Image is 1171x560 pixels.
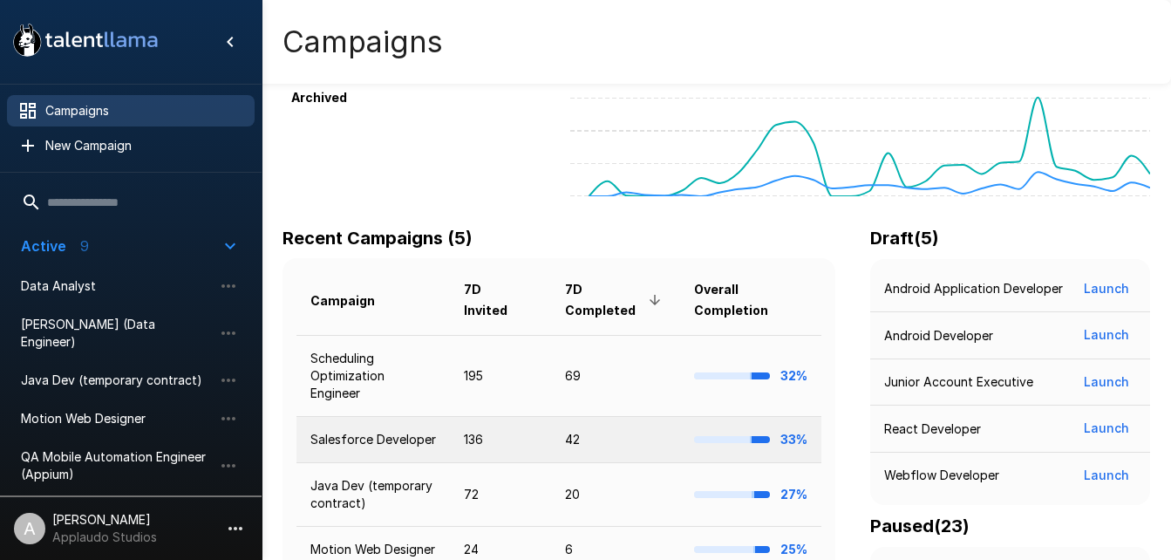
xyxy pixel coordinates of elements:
[884,327,993,345] p: Android Developer
[1077,273,1136,305] button: Launch
[870,516,970,536] b: Paused ( 23 )
[884,373,1033,391] p: Junior Account Executive
[296,335,450,416] td: Scheduling Optimization Engineer
[551,463,679,527] td: 20
[551,335,679,416] td: 69
[551,417,679,463] td: 42
[283,24,443,60] h4: Campaigns
[296,417,450,463] td: Salesforce Developer
[884,280,1063,297] p: Android Application Developer
[1077,460,1136,492] button: Launch
[780,487,807,502] b: 27%
[694,279,807,321] span: Overall Completion
[780,368,807,383] b: 32%
[464,279,537,321] span: 7D Invited
[565,279,665,321] span: 7D Completed
[780,542,807,557] b: 25%
[1077,413,1136,445] button: Launch
[450,335,551,416] td: 195
[884,420,981,438] p: React Developer
[296,463,450,527] td: Java Dev (temporary contract)
[870,228,939,249] b: Draft ( 5 )
[1077,319,1136,352] button: Launch
[450,463,551,527] td: 72
[780,432,807,447] b: 33%
[450,417,551,463] td: 136
[310,290,398,311] span: Campaign
[884,467,999,484] p: Webflow Developer
[1077,366,1136,399] button: Launch
[283,228,473,249] b: Recent Campaigns (5)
